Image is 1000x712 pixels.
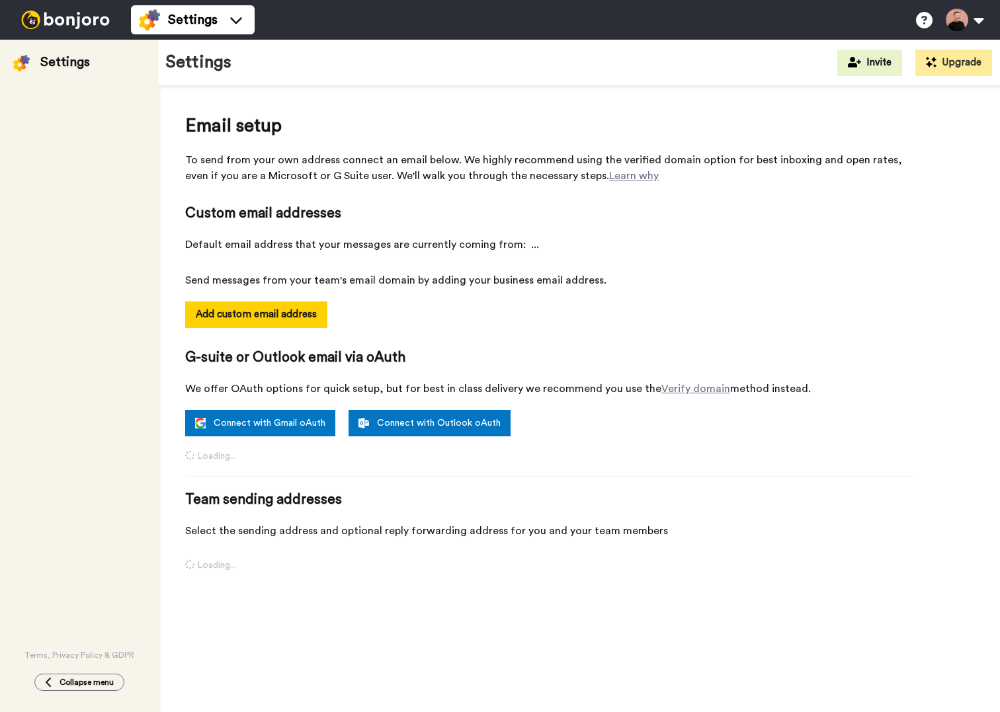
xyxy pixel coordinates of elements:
a: Connect with Gmail oAuth [185,410,335,436]
img: settings-colored.svg [139,9,160,30]
div: Settings [40,53,90,71]
span: We offer OAuth options for quick setup, but for best in class delivery we recommend you use the m... [185,381,913,397]
button: Invite [837,50,902,76]
h1: Settings [165,53,231,72]
button: Add custom email address [185,301,327,328]
img: google.svg [195,418,206,428]
span: Collapse menu [60,677,114,688]
button: Collapse menu [34,674,124,691]
button: Upgrade [915,50,992,76]
span: Select the sending address and optional reply forwarding address for you and your team members [185,523,913,539]
a: Connect with Outlook oAuth [349,410,511,436]
span: ... [531,237,539,253]
a: Learn why [609,171,659,181]
span: Loading... [185,450,913,463]
span: Loading... [185,559,913,572]
span: Default email address that your messages are currently coming from: [185,237,913,253]
img: settings-colored.svg [13,55,30,71]
span: Send messages from your team's email domain by adding your business email address. [185,272,913,288]
span: Team sending addresses [185,490,913,510]
a: Verify domain [661,383,730,394]
span: Settings [168,11,218,29]
span: To send from your own address connect an email below. We highly recommend using the verified doma... [185,152,913,184]
span: Custom email addresses [185,204,913,223]
img: outlook-white.svg [358,418,369,428]
span: G-suite or Outlook email via oAuth [185,348,913,368]
span: Email setup [185,112,913,139]
img: bj-logo-header-white.svg [16,11,115,29]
